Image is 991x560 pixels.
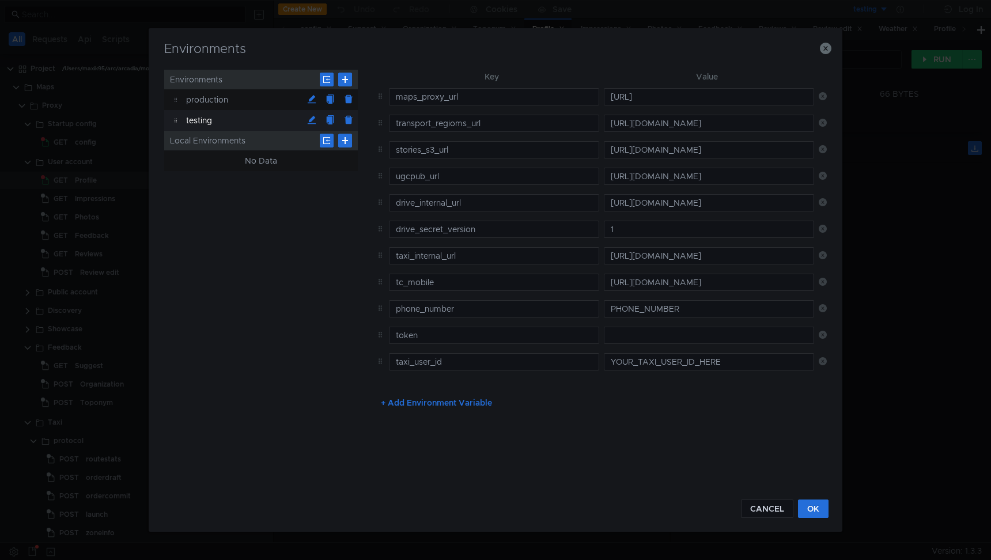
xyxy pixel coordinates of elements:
[162,42,829,56] h3: Environments
[245,154,277,168] div: No Data
[164,70,358,89] div: Environments
[164,131,358,150] div: Local Environments
[186,89,302,110] div: production
[599,70,814,84] th: Value
[186,110,302,131] div: testing
[384,70,599,84] th: Key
